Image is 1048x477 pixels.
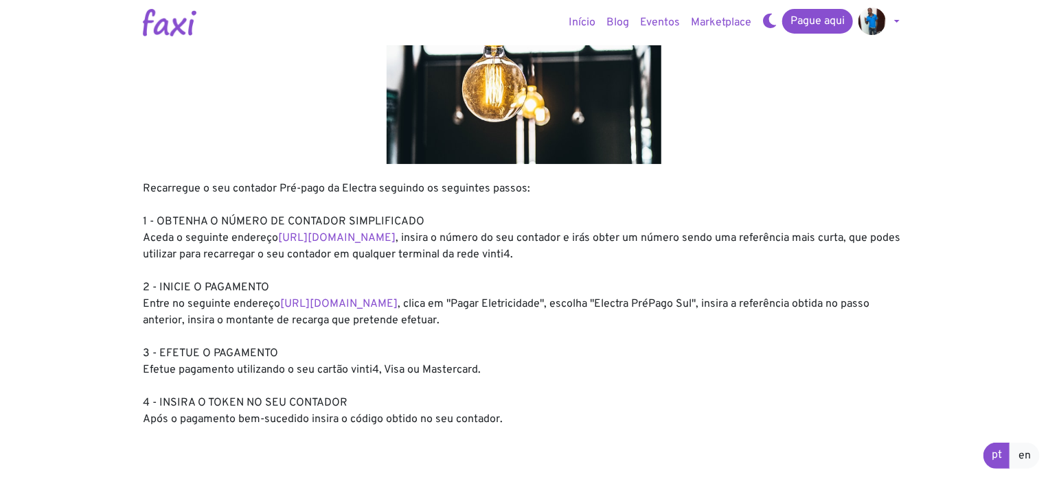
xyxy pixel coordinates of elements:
[563,9,601,36] a: Início
[143,181,905,428] div: Recarregue o seu contador Pré-pago da Electra seguindo os seguintes passos: 1 - OBTENHA O NÚMERO ...
[143,9,196,36] img: Logotipo Faxi Online
[601,9,635,36] a: Blog
[278,231,396,245] a: [URL][DOMAIN_NAME]
[685,9,757,36] a: Marketplace
[782,9,853,34] a: Pague aqui
[1010,443,1040,469] a: en
[983,443,1010,469] a: pt
[387,10,661,164] img: energy.jpg
[280,297,398,311] a: [URL][DOMAIN_NAME]
[635,9,685,36] a: Eventos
